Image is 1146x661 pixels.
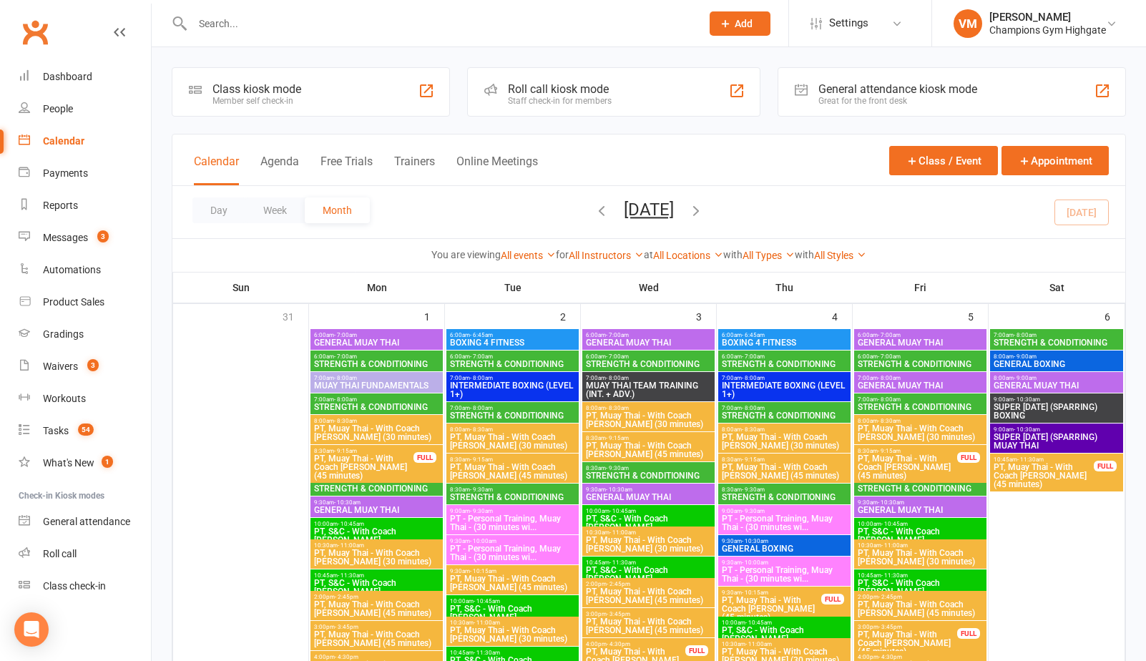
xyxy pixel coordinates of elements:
[192,197,245,223] button: Day
[449,405,576,411] span: 7:00am
[474,650,500,656] span: - 11:30am
[43,232,88,243] div: Messages
[721,641,848,647] span: 10:30am
[585,508,712,514] span: 10:00am
[857,542,984,549] span: 10:30am
[585,360,712,368] span: STRENGTH & CONDITIONING
[313,454,414,480] span: PT, Muay Thai - With Coach [PERSON_NAME] (45 minutes)
[721,508,848,514] span: 9:00am
[857,594,984,600] span: 2:00pm
[585,536,712,553] span: PT, Muay Thai - With Coach [PERSON_NAME] (30 minutes)
[19,254,151,286] a: Automations
[696,304,716,328] div: 3
[313,630,440,647] span: PT, Muay Thai - With Coach [PERSON_NAME] (45 minutes)
[585,353,712,360] span: 6:00am
[501,250,556,261] a: All events
[449,433,576,450] span: PT, Muay Thai - With Coach [PERSON_NAME] (30 minutes)
[993,456,1094,463] span: 10:45am
[857,499,984,506] span: 9:30am
[194,155,239,185] button: Calendar
[710,11,770,36] button: Add
[173,273,309,303] th: Sun
[968,304,988,328] div: 5
[335,594,358,600] span: - 2:45pm
[19,351,151,383] a: Waivers 3
[857,403,984,411] span: STRENGTH & CONDITIONING
[19,125,151,157] a: Calendar
[43,135,84,147] div: Calendar
[470,568,496,574] span: - 10:15am
[313,375,440,381] span: 7:00am
[624,200,674,220] button: [DATE]
[19,286,151,318] a: Product Sales
[735,18,753,29] span: Add
[1105,304,1125,328] div: 6
[721,544,848,553] span: GENERAL BOXING
[857,572,984,579] span: 10:45am
[685,645,708,656] div: FULL
[857,484,984,493] span: STRENGTH & CONDITIONING
[721,338,848,347] span: BOXING 4 FITNESS
[721,375,848,381] span: 7:00am
[313,600,440,617] span: PT, Muay Thai - With Coach [PERSON_NAME] (45 minutes)
[334,499,361,506] span: - 10:30am
[19,61,151,93] a: Dashboard
[1094,461,1117,471] div: FULL
[313,521,440,527] span: 10:00am
[449,544,576,562] span: PT - Personal Training, Muay Thai - (30 minutes wi...
[313,499,440,506] span: 9:30am
[78,423,94,436] span: 54
[585,435,712,441] span: 8:30am
[742,332,765,338] span: - 6:45am
[742,375,765,381] span: - 8:00am
[309,273,445,303] th: Mon
[857,506,984,514] span: GENERAL MUAY THAI
[449,650,576,656] span: 10:45am
[644,249,653,260] strong: at
[313,360,440,368] span: STRENGTH & CONDITIONING
[585,405,712,411] span: 8:00am
[585,611,712,617] span: 3:00pm
[1017,456,1044,463] span: - 11:30am
[313,579,440,596] span: PT, S&C - With Coach [PERSON_NAME]
[43,103,73,114] div: People
[43,264,101,275] div: Automations
[993,375,1120,381] span: 8:00am
[313,484,440,493] span: STRENGTH & CONDITIONING
[721,596,822,622] span: PT, Muay Thai - With Coach [PERSON_NAME] (45 minutes)
[742,559,768,566] span: - 10:00am
[43,457,94,469] div: What's New
[609,529,636,536] span: - 11:00am
[449,375,576,381] span: 7:00am
[857,521,984,527] span: 10:00am
[745,641,772,647] span: - 11:00am
[857,375,984,381] span: 7:00am
[721,486,848,493] span: 8:30am
[556,249,569,260] strong: for
[878,499,904,506] span: - 10:30am
[585,332,712,338] span: 6:00am
[19,157,151,190] a: Payments
[320,155,373,185] button: Free Trials
[721,381,848,398] span: INTERMEDIATE BOXING (LEVEL 1+)
[857,360,984,368] span: STRENGTH & CONDITIONING
[957,452,980,463] div: FULL
[1014,332,1037,338] span: - 8:00am
[857,549,984,566] span: PT, Muay Thai - With Coach [PERSON_NAME] (30 minutes)
[449,508,576,514] span: 9:00am
[742,486,765,493] span: - 9:30am
[449,568,576,574] span: 9:30am
[745,620,772,626] span: - 10:45am
[102,456,113,468] span: 1
[878,624,902,630] span: - 3:45pm
[742,353,765,360] span: - 7:00am
[989,11,1106,24] div: [PERSON_NAME]
[456,155,538,185] button: Online Meetings
[1014,426,1040,433] span: - 10:30am
[19,222,151,254] a: Messages 3
[449,353,576,360] span: 6:00am
[585,338,712,347] span: GENERAL MUAY THAI
[212,96,301,106] div: Member self check-in
[721,426,848,433] span: 8:00am
[449,338,576,347] span: BOXING 4 FITNESS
